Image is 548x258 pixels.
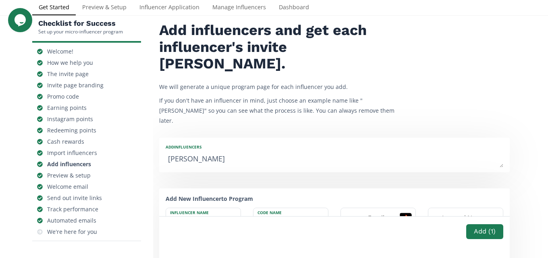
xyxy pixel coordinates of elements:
[47,115,93,123] div: Instagram points
[47,70,89,78] div: The invite page
[166,144,503,150] div: Add INFLUENCERS
[166,195,253,202] strong: Add New Influencer to Program
[47,149,97,157] div: Import influencers
[38,19,123,28] h5: Checklist for Success
[47,228,97,236] div: We're here for you
[466,224,503,239] button: Add (1)
[8,8,34,32] iframe: chat widget
[47,217,96,225] div: Automated emails
[47,104,87,112] div: Earning points
[166,208,232,215] label: Influencer Name
[47,160,91,168] div: Add influencers
[159,82,401,92] p: We will generate a unique program page for each influencer you add.
[47,171,91,180] div: Preview & setup
[47,47,73,56] div: Welcome!
[47,93,79,101] div: Promo code
[166,151,503,167] textarea: [PERSON_NAME]
[159,95,401,126] p: If you don't have an influencer in mind, just choose an example name like "[PERSON_NAME]" so you ...
[341,214,407,223] label: Email
[47,183,88,191] div: Welcome email
[159,22,401,72] h2: Add influencers and get each influencer's invite [PERSON_NAME].
[253,208,320,215] label: Code Name
[47,126,96,134] div: Redeeming points
[47,81,104,89] div: Invite page branding
[47,205,98,213] div: Track performance
[47,138,84,146] div: Cash rewards
[428,214,495,223] label: Internal Notes
[47,194,102,202] div: Send out invite links
[38,28,123,35] div: Set up your micro-influencer program
[47,59,93,67] div: How we help you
